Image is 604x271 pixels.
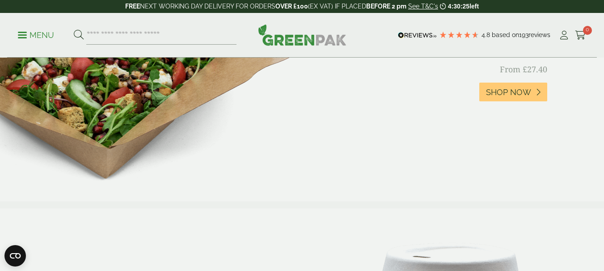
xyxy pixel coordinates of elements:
[439,31,479,39] div: 4.8 Stars
[575,31,586,40] i: Cart
[575,29,586,42] a: 0
[519,31,528,38] span: 193
[366,3,406,10] strong: BEFORE 2 pm
[18,30,54,41] p: Menu
[4,245,26,267] button: Open CMP widget
[469,3,479,10] span: left
[492,31,519,38] span: Based on
[583,26,592,35] span: 0
[408,3,438,10] a: See T&C's
[479,83,547,102] a: Shop Now
[558,31,570,40] i: My Account
[398,32,437,38] img: REVIEWS.io
[482,31,492,38] span: 4.8
[18,30,54,39] a: Menu
[500,64,547,75] span: From £27.40
[275,3,308,10] strong: OVER £100
[486,88,531,97] span: Shop Now
[125,3,140,10] strong: FREE
[258,24,346,46] img: GreenPak Supplies
[528,31,550,38] span: reviews
[448,3,469,10] span: 4:30:25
